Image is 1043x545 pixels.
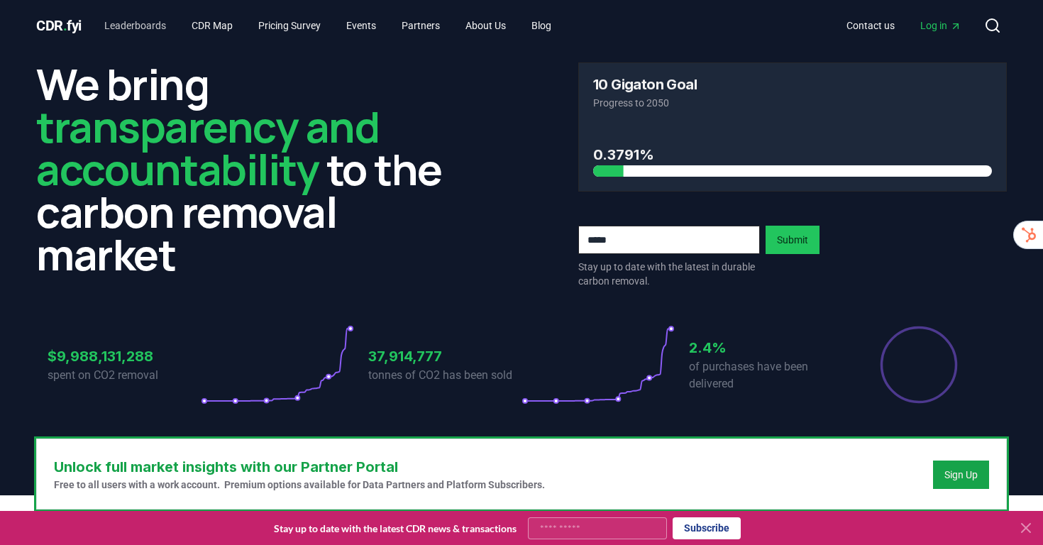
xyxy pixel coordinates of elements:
[180,13,244,38] a: CDR Map
[93,13,563,38] nav: Main
[835,13,973,38] nav: Main
[368,346,521,367] h3: 37,914,777
[920,18,961,33] span: Log in
[368,367,521,384] p: tonnes of CO2 has been sold
[879,325,959,404] div: Percentage of sales delivered
[593,144,992,165] h3: 0.3791%
[944,468,978,482] a: Sign Up
[520,13,563,38] a: Blog
[835,13,906,38] a: Contact us
[36,16,82,35] a: CDR.fyi
[54,456,545,478] h3: Unlock full market insights with our Partner Portal
[689,358,842,392] p: of purchases have been delivered
[593,96,992,110] p: Progress to 2050
[766,226,819,254] button: Submit
[36,17,82,34] span: CDR fyi
[247,13,332,38] a: Pricing Survey
[909,13,973,38] a: Log in
[36,62,465,275] h2: We bring to the carbon removal market
[63,17,67,34] span: .
[54,478,545,492] p: Free to all users with a work account. Premium options available for Data Partners and Platform S...
[48,346,201,367] h3: $9,988,131,288
[335,13,387,38] a: Events
[454,13,517,38] a: About Us
[689,337,842,358] h3: 2.4%
[390,13,451,38] a: Partners
[593,77,697,92] h3: 10 Gigaton Goal
[933,461,989,489] button: Sign Up
[36,97,379,198] span: transparency and accountability
[578,260,760,288] p: Stay up to date with the latest in durable carbon removal.
[93,13,177,38] a: Leaderboards
[48,367,201,384] p: spent on CO2 removal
